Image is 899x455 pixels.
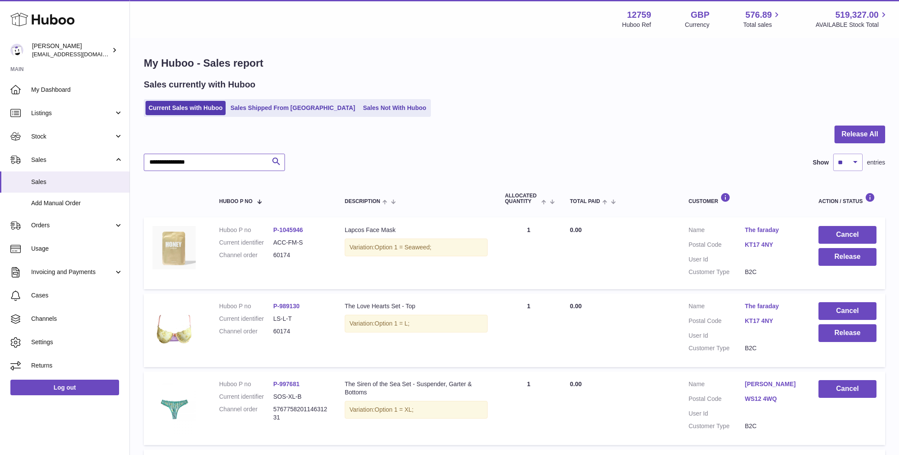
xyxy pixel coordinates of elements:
[745,344,801,352] dd: B2C
[345,199,380,204] span: Description
[32,51,127,58] span: [EMAIL_ADDRESS][DOMAIN_NAME]
[689,332,745,340] dt: User Id
[31,178,123,186] span: Sales
[10,380,119,395] a: Log out
[745,395,801,403] a: WS12 4WQ
[570,226,582,233] span: 0.00
[867,158,885,167] span: entries
[31,86,123,94] span: My Dashboard
[689,395,745,405] dt: Postal Code
[627,9,651,21] strong: 12759
[689,410,745,418] dt: User Id
[273,405,327,422] dd: 576775820114631231
[32,42,110,58] div: [PERSON_NAME]
[375,406,414,413] span: Option 1 = XL;
[496,371,561,445] td: 1
[818,193,876,204] div: Action / Status
[496,217,561,289] td: 1
[689,255,745,264] dt: User Id
[152,226,196,269] img: adeb411a91bdaae352a14754c9b6b44cf6bc4a6cbd5f9057fd2ae437c41a825e_jpeg.webp
[31,338,123,346] span: Settings
[689,344,745,352] dt: Customer Type
[815,21,889,29] span: AVAILABLE Stock Total
[360,101,429,115] a: Sales Not With Huboo
[745,317,801,325] a: KT17 4NY
[689,241,745,251] dt: Postal Code
[219,327,273,336] dt: Channel order
[31,245,123,253] span: Usage
[219,302,273,310] dt: Huboo P no
[273,381,300,387] a: P-997681
[10,44,23,57] img: sofiapanwar@unndr.com
[505,193,539,204] span: ALLOCATED Quantity
[144,56,885,70] h1: My Huboo - Sales report
[273,315,327,323] dd: LS-L-T
[152,380,196,434] img: 127591725233490.png
[689,268,745,276] dt: Customer Type
[31,156,114,164] span: Sales
[146,101,226,115] a: Current Sales with Huboo
[818,380,876,398] button: Cancel
[743,9,782,29] a: 576.89 Total sales
[345,226,488,234] div: Lapcos Face Mask
[219,226,273,234] dt: Huboo P no
[31,199,123,207] span: Add Manual Order
[818,248,876,266] button: Release
[691,9,709,21] strong: GBP
[273,226,303,233] a: P-1045946
[219,251,273,259] dt: Channel order
[813,158,829,167] label: Show
[689,226,745,236] dt: Name
[745,226,801,234] a: The faraday
[570,381,582,387] span: 0.00
[345,302,488,310] div: The Love Hearts Set - Top
[273,327,327,336] dd: 60174
[345,315,488,332] div: Variation:
[273,251,327,259] dd: 60174
[815,9,889,29] a: 519,327.00 AVAILABLE Stock Total
[31,291,123,300] span: Cases
[745,9,772,21] span: 576.89
[144,79,255,90] h2: Sales currently with Huboo
[496,294,561,367] td: 1
[689,317,745,327] dt: Postal Code
[745,422,801,430] dd: B2C
[570,199,600,204] span: Total paid
[31,221,114,229] span: Orders
[622,21,651,29] div: Huboo Ref
[818,302,876,320] button: Cancel
[745,241,801,249] a: KT17 4NY
[818,226,876,244] button: Cancel
[834,126,885,143] button: Release All
[345,239,488,256] div: Variation:
[219,405,273,422] dt: Channel order
[219,380,273,388] dt: Huboo P no
[689,380,745,390] dt: Name
[31,268,114,276] span: Invoicing and Payments
[745,302,801,310] a: The faraday
[345,401,488,419] div: Variation:
[273,239,327,247] dd: ACC-FM-S
[31,109,114,117] span: Listings
[743,21,782,29] span: Total sales
[219,315,273,323] dt: Current identifier
[273,393,327,401] dd: SOS-XL-B
[835,9,879,21] span: 519,327.00
[273,303,300,310] a: P-989130
[689,422,745,430] dt: Customer Type
[152,302,196,356] img: 127591725233582.png
[818,324,876,342] button: Release
[685,21,710,29] div: Currency
[689,193,801,204] div: Customer
[375,244,431,251] span: Option 1 = Seaweed;
[345,380,488,397] div: The Siren of the Sea Set - Suspender, Garter & Bottoms
[745,268,801,276] dd: B2C
[219,393,273,401] dt: Current identifier
[570,303,582,310] span: 0.00
[219,199,252,204] span: Huboo P no
[219,239,273,247] dt: Current identifier
[31,315,123,323] span: Channels
[31,132,114,141] span: Stock
[689,302,745,313] dt: Name
[227,101,358,115] a: Sales Shipped From [GEOGRAPHIC_DATA]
